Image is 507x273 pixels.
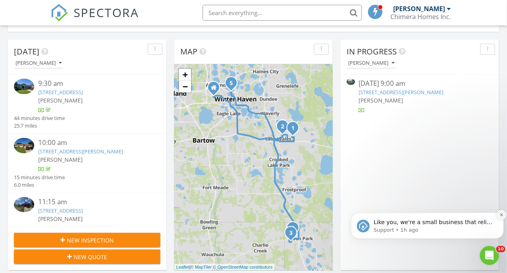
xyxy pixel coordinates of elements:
div: [PERSON_NAME] [16,60,62,66]
img: 9368675%2Fcover_photos%2F8V1uE49EXPZhoDYarTDt%2Fsmall.jpg [14,79,34,94]
img: 9368544%2Fcover_photos%2FSGvILqmHJM4CubIsdRpb%2Fsmall.jpg [347,79,355,85]
input: Search everything... [203,5,362,21]
span: [PERSON_NAME] [359,97,404,104]
div: 25.7 miles [14,122,65,130]
i: 3 [289,230,292,236]
button: [PERSON_NAME] [14,58,63,69]
div: 15 minutes drive time [14,174,65,181]
span: In Progress [347,46,397,57]
span: New Quote [74,253,107,261]
i: 5 [230,81,233,86]
span: 10 [496,246,505,252]
img: 9368751%2Fcover_photos%2F8RAgRrnWV8IgQchy1N7l%2Fsmall.jpg [14,197,34,212]
div: Chimera Homes Inc. [391,13,451,21]
span: [PERSON_NAME] [38,97,83,104]
a: Leaflet [176,265,189,269]
div: 1906 18th St NW, Winter Haven, FL 33881 [231,83,236,87]
div: 11 Lake Arrowhead Drive, Winter Haven FL 33880 [214,87,218,92]
a: SPECTORA [51,11,139,27]
span: SPECTORA [74,4,139,21]
div: 799 Barclay Terrace, Lake Wales, FL 33853 [283,126,287,131]
iframe: Intercom live chat [480,246,499,265]
a: [STREET_ADDRESS][PERSON_NAME] [359,89,444,96]
div: 10:00 am [38,138,148,148]
span: [PERSON_NAME] [38,215,83,223]
div: [PERSON_NAME] [394,5,445,13]
span: [DATE] [14,46,39,57]
button: [PERSON_NAME] [347,58,396,69]
span: New Inspection [67,236,114,244]
a: © MapTiler [191,265,212,269]
i: 2 [281,124,284,130]
div: 1001 Tequesta Trail, Lake Wales, FL 33898 [293,128,298,132]
div: 265 N Madera Rd, Avon Park, FL 33825 [293,228,298,232]
button: New Quote [14,250,160,264]
div: [DATE] 9:00 am [359,79,481,89]
div: 44 minutes drive time [14,114,65,122]
span: Map [180,46,197,57]
a: [DATE] 9:00 am [STREET_ADDRESS][PERSON_NAME] [PERSON_NAME] [347,79,493,114]
a: Zoom out [179,81,191,93]
a: [STREET_ADDRESS][PERSON_NAME] [38,148,123,155]
a: 10:00 am [STREET_ADDRESS][PERSON_NAME] [PERSON_NAME] 15 minutes drive time 6.0 miles [14,138,160,189]
a: Zoom in [179,69,191,81]
div: 6.0 miles [14,181,65,189]
iframe: Intercom notifications message [348,196,507,252]
i: 1 [291,126,294,131]
a: [STREET_ADDRESS] [38,89,83,96]
a: © OpenStreetMap contributors [213,265,273,269]
img: The Best Home Inspection Software - Spectora [51,4,68,21]
a: 9:30 am [STREET_ADDRESS] [PERSON_NAME] 44 minutes drive time 25.7 miles [14,79,160,130]
div: 11:15 am [38,197,148,207]
img: 9368705%2Fcover_photos%2FY2dSoUlAPKgeWZiH7OMp%2Fsmall.jpg [14,138,34,153]
button: New Inspection [14,233,160,247]
span: [PERSON_NAME] [38,156,83,163]
div: 9:30 am [38,79,148,89]
a: [STREET_ADDRESS] [38,207,83,214]
div: | [174,264,275,271]
i: 4 [291,226,294,231]
a: 11:15 am [STREET_ADDRESS] [PERSON_NAME] 43 minutes drive time 28.5 miles [14,197,160,248]
div: [PERSON_NAME] [348,60,394,66]
div: 2405 W Matte Rd, Avon Park, FL 33825 [291,232,296,237]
